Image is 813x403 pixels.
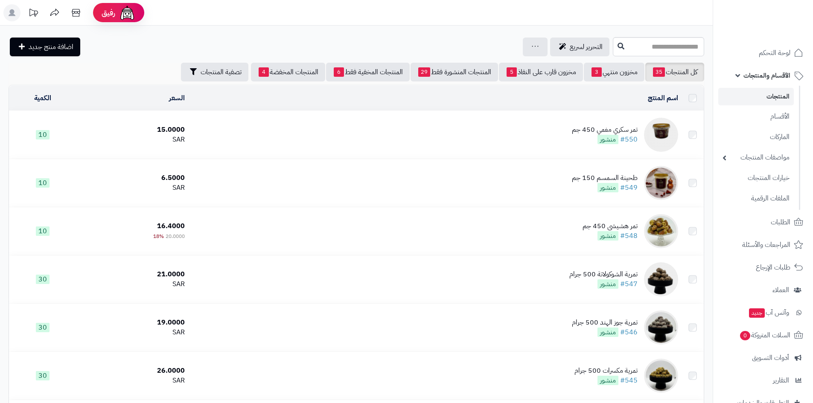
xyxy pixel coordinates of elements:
[756,261,790,273] span: طلبات الإرجاع
[718,348,808,368] a: أدوات التسويق
[644,262,678,296] img: تمرية الشوكولاتة 500 جرام
[620,279,638,289] a: #547
[718,128,794,146] a: الماركات
[644,118,678,152] img: تمر سكري مغمي 450 جم
[79,328,185,337] div: SAR
[620,231,638,241] a: #548
[584,63,644,81] a: مخزون منتهي3
[772,284,789,296] span: العملاء
[773,374,789,386] span: التقارير
[36,323,50,332] span: 30
[597,279,618,289] span: منشور
[572,173,638,183] div: طحينة السمسم 150 جم
[597,135,618,144] span: منشور
[29,42,73,52] span: اضافة منتج جديد
[79,183,185,193] div: SAR
[326,63,410,81] a: المنتجات المخفية فقط6
[739,329,790,341] span: السلات المتروكة
[644,310,678,345] img: تمرية جوز الهند 500 جرام
[620,134,638,145] a: #550
[597,328,618,337] span: منشور
[569,270,638,279] div: تمرية الشوكولاتة 500 جرام
[36,178,50,188] span: 10
[644,214,678,248] img: تمر هشيشي 450 جم
[79,125,185,135] div: 15.0000
[644,359,678,393] img: تمرية مكسرات 500 جرام
[411,63,498,81] a: المنتجات المنشورة فقط29
[574,366,638,376] div: تمرية مكسرات 500 جرام
[583,221,638,231] div: تمر هشيشي 450 جم
[79,318,185,328] div: 19.0000
[334,67,344,77] span: 6
[79,270,185,279] div: 21.0000
[570,42,603,52] span: التحرير لسريع
[620,183,638,193] a: #549
[10,38,80,56] a: اضافة منتج جديد
[597,183,618,192] span: منشور
[718,280,808,300] a: العملاء
[620,375,638,386] a: #545
[718,189,794,208] a: الملفات الرقمية
[597,376,618,385] span: منشور
[718,235,808,255] a: المراجعات والأسئلة
[166,232,185,240] span: 20.0000
[499,63,583,81] a: مخزون قارب على النفاذ5
[119,4,136,21] img: ai-face.png
[259,67,269,77] span: 4
[102,8,115,18] span: رفيق
[201,67,242,77] span: تصفية المنتجات
[79,279,185,289] div: SAR
[36,130,50,139] span: 10
[740,331,750,340] span: 0
[79,376,185,386] div: SAR
[79,135,185,145] div: SAR
[181,63,248,81] button: تصفية المنتجات
[748,307,789,319] span: وآتس آب
[749,308,765,318] span: جديد
[550,38,609,56] a: التحرير لسريع
[36,226,50,236] span: 10
[653,67,665,77] span: 35
[718,107,794,126] a: الأقسام
[157,221,185,231] span: 16.4000
[718,212,808,232] a: الطلبات
[79,173,185,183] div: 6.5000
[771,216,790,228] span: الطلبات
[620,327,638,337] a: #546
[251,63,325,81] a: المنتجات المخفضة4
[743,70,790,81] span: الأقسام والمنتجات
[418,67,430,77] span: 29
[742,239,790,251] span: المراجعات والأسئلة
[718,325,808,345] a: السلات المتروكة0
[597,231,618,241] span: منشور
[592,67,602,77] span: 3
[169,93,185,103] a: السعر
[648,93,678,103] a: اسم المنتج
[23,4,44,23] a: تحديثات المنصة
[79,366,185,376] div: 26.0000
[718,88,794,105] a: المنتجات
[718,257,808,278] a: طلبات الإرجاع
[572,318,638,328] div: تمرية جوز الهند 500 جرام
[34,93,51,103] a: الكمية
[718,169,794,187] a: خيارات المنتجات
[36,275,50,284] span: 30
[36,371,50,380] span: 30
[718,148,794,167] a: مواصفات المنتجات
[759,47,790,59] span: لوحة التحكم
[718,302,808,323] a: وآتس آبجديد
[645,63,704,81] a: كل المنتجات35
[718,43,808,63] a: لوحة التحكم
[507,67,517,77] span: 5
[644,166,678,200] img: طحينة السمسم 150 جم
[752,352,789,364] span: أدوات التسويق
[718,370,808,391] a: التقارير
[572,125,638,135] div: تمر سكري مغمي 450 جم
[153,232,164,240] span: 18%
